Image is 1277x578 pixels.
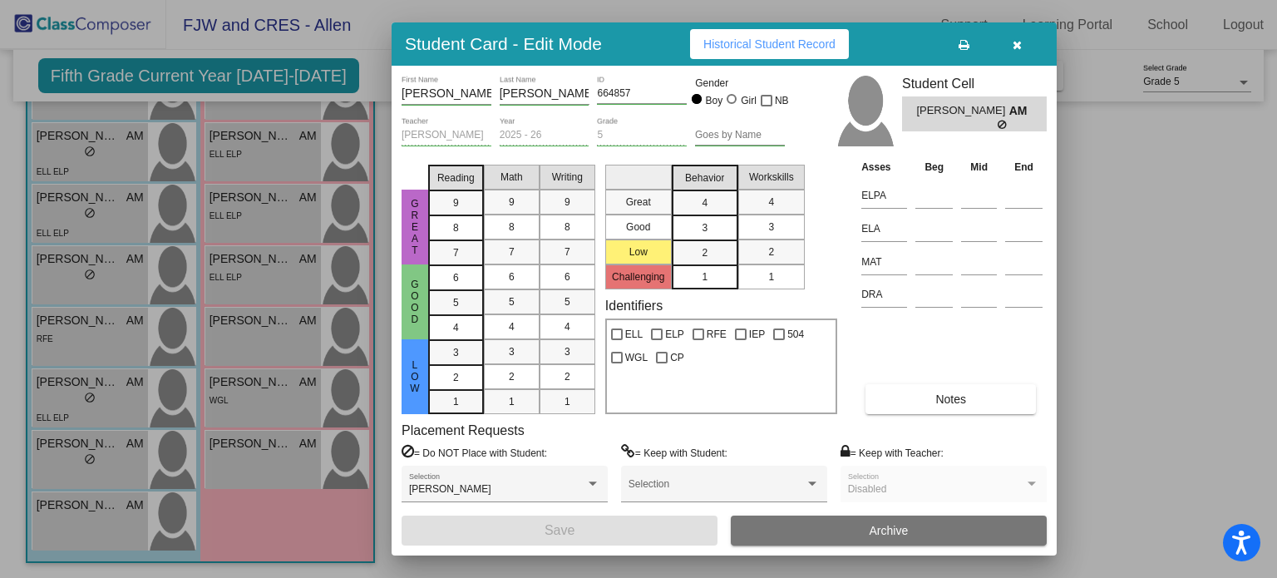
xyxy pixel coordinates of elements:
label: = Keep with Teacher: [841,444,944,461]
span: ELP [665,324,684,344]
span: 9 [509,195,515,210]
span: 4 [453,320,459,335]
span: 7 [509,245,515,259]
span: 8 [565,220,570,235]
button: Notes [865,384,1036,414]
span: 1 [453,394,459,409]
span: CP [670,348,684,368]
span: 3 [768,220,774,235]
div: Girl [740,93,757,108]
span: WGL [625,348,648,368]
span: Low [407,359,422,394]
span: 1 [565,394,570,409]
span: Workskills [749,170,794,185]
span: 9 [565,195,570,210]
span: 6 [453,270,459,285]
span: 9 [453,195,459,210]
span: 6 [509,269,515,284]
span: 1 [509,394,515,409]
span: Writing [552,170,583,185]
input: year [500,130,589,141]
span: Save [545,523,574,537]
span: Disabled [848,483,887,495]
span: 4 [702,195,708,210]
span: IEP [749,324,765,344]
span: Archive [870,524,909,537]
input: teacher [402,130,491,141]
span: [PERSON_NAME] [409,483,491,495]
label: = Do NOT Place with Student: [402,444,547,461]
button: Save [402,516,717,546]
th: Mid [957,158,1001,176]
span: 4 [565,319,570,334]
span: 2 [565,369,570,384]
input: assessment [861,216,907,241]
input: Enter ID [597,88,687,100]
input: assessment [861,249,907,274]
button: Archive [731,516,1047,546]
span: RFE [707,324,727,344]
span: [PERSON_NAME] [916,102,1008,120]
span: ELL [625,324,643,344]
span: 3 [702,220,708,235]
span: Reading [437,170,475,185]
span: 4 [768,195,774,210]
h3: Student Card - Edit Mode [405,33,602,54]
span: 2 [509,369,515,384]
span: 7 [565,245,570,259]
span: 1 [702,269,708,284]
label: Placement Requests [402,422,525,438]
span: 3 [565,344,570,359]
label: = Keep with Student: [621,444,727,461]
span: 1 [768,269,774,284]
span: 2 [453,370,459,385]
span: Notes [935,393,966,406]
span: 504 [787,324,804,344]
span: Math [500,170,523,185]
span: 3 [509,344,515,359]
span: 6 [565,269,570,284]
th: Asses [857,158,911,176]
span: NB [775,91,789,111]
span: 4 [509,319,515,334]
th: End [1001,158,1047,176]
input: grade [597,130,687,141]
span: Good [407,279,422,325]
span: Historical Student Record [703,37,836,51]
span: Behavior [685,170,724,185]
span: 5 [509,294,515,309]
input: assessment [861,183,907,208]
span: 2 [702,245,708,260]
span: AM [1009,102,1033,120]
button: Historical Student Record [690,29,849,59]
span: 5 [565,294,570,309]
span: 2 [768,245,774,259]
span: 8 [509,220,515,235]
span: 3 [453,345,459,360]
th: Beg [911,158,957,176]
mat-label: Gender [695,76,785,91]
span: 7 [453,245,459,260]
input: goes by name [695,130,785,141]
span: 5 [453,295,459,310]
label: Identifiers [605,298,663,314]
span: Great [407,198,422,256]
h3: Student Cell [902,76,1047,91]
input: assessment [861,282,907,307]
span: 8 [453,220,459,235]
div: Boy [705,93,723,108]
